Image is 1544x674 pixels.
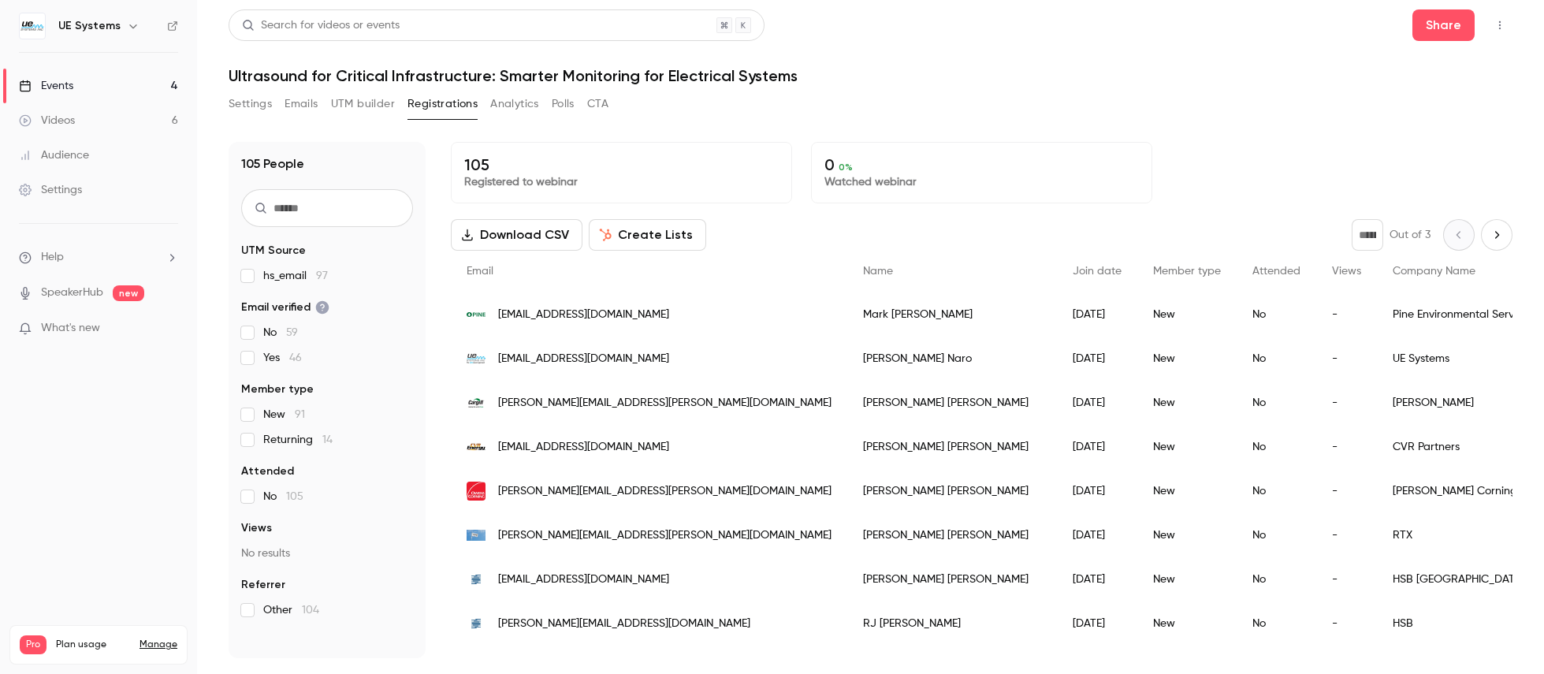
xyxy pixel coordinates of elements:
[20,13,45,39] img: UE Systems
[1137,425,1237,469] div: New
[847,425,1057,469] div: [PERSON_NAME] [PERSON_NAME]
[1153,266,1221,277] span: Member type
[1237,337,1316,381] div: No
[1137,513,1237,557] div: New
[1137,381,1237,425] div: New
[498,351,669,367] span: [EMAIL_ADDRESS][DOMAIN_NAME]
[467,312,486,318] img: pine-environmental.com
[1393,266,1475,277] span: Company Name
[847,469,1057,513] div: [PERSON_NAME] [PERSON_NAME]
[1137,557,1237,601] div: New
[1237,425,1316,469] div: No
[498,307,669,323] span: [EMAIL_ADDRESS][DOMAIN_NAME]
[113,285,144,301] span: new
[331,91,395,117] button: UTM builder
[263,407,305,423] span: New
[847,601,1057,646] div: RJ [PERSON_NAME]
[241,243,306,259] span: UTM Source
[41,249,64,266] span: Help
[302,605,319,616] span: 104
[241,464,294,479] span: Attended
[407,91,478,117] button: Registrations
[295,409,305,420] span: 91
[1137,292,1237,337] div: New
[464,174,779,190] p: Registered to webinar
[1316,557,1377,601] div: -
[467,266,493,277] span: Email
[263,268,328,284] span: hs_email
[1237,513,1316,557] div: No
[19,113,75,128] div: Videos
[467,438,486,456] img: cvrenergy.com
[1057,469,1137,513] div: [DATE]
[263,602,319,618] span: Other
[1237,557,1316,601] div: No
[498,572,669,588] span: [EMAIL_ADDRESS][DOMAIN_NAME]
[839,162,853,173] span: 0 %
[56,639,130,651] span: Plan usage
[19,147,89,163] div: Audience
[824,155,1139,174] p: 0
[1137,469,1237,513] div: New
[140,639,177,651] a: Manage
[1057,557,1137,601] div: [DATE]
[1057,601,1137,646] div: [DATE]
[286,327,298,338] span: 59
[241,243,413,618] section: facet-groups
[263,489,303,505] span: No
[41,285,103,301] a: SpeakerHub
[19,78,73,94] div: Events
[1316,601,1377,646] div: -
[1237,469,1316,513] div: No
[498,527,832,544] span: [PERSON_NAME][EMAIL_ADDRESS][PERSON_NAME][DOMAIN_NAME]
[241,577,285,593] span: Referrer
[552,91,575,117] button: Polls
[467,614,486,633] img: hsb.com
[20,635,47,654] span: Pro
[1316,513,1377,557] div: -
[241,155,304,173] h1: 105 People
[451,219,582,251] button: Download CSV
[1316,381,1377,425] div: -
[498,483,832,500] span: [PERSON_NAME][EMAIL_ADDRESS][PERSON_NAME][DOMAIN_NAME]
[1237,292,1316,337] div: No
[467,482,486,501] img: owenscorning.com
[285,91,318,117] button: Emails
[1390,227,1431,243] p: Out of 3
[263,325,298,341] span: No
[847,513,1057,557] div: [PERSON_NAME] [PERSON_NAME]
[1137,337,1237,381] div: New
[847,292,1057,337] div: Mark [PERSON_NAME]
[1057,425,1137,469] div: [DATE]
[1237,601,1316,646] div: No
[498,616,750,632] span: [PERSON_NAME][EMAIL_ADDRESS][DOMAIN_NAME]
[58,18,121,34] h6: UE Systems
[847,381,1057,425] div: [PERSON_NAME] [PERSON_NAME]
[587,91,608,117] button: CTA
[41,320,100,337] span: What's new
[467,393,486,412] img: cargill.com
[498,395,832,411] span: [PERSON_NAME][EMAIL_ADDRESS][PERSON_NAME][DOMAIN_NAME]
[1057,337,1137,381] div: [DATE]
[1073,266,1122,277] span: Join date
[467,349,486,368] img: uesystems.com
[19,249,178,266] li: help-dropdown-opener
[159,322,178,336] iframe: Noticeable Trigger
[1316,469,1377,513] div: -
[263,432,333,448] span: Returning
[286,491,303,502] span: 105
[322,434,333,445] span: 14
[1316,292,1377,337] div: -
[490,91,539,117] button: Analytics
[241,520,272,536] span: Views
[316,270,328,281] span: 97
[1332,266,1361,277] span: Views
[847,557,1057,601] div: [PERSON_NAME] [PERSON_NAME]
[1252,266,1300,277] span: Attended
[263,350,302,366] span: Yes
[467,570,486,589] img: hsb.ca
[847,337,1057,381] div: [PERSON_NAME] Naro
[824,174,1139,190] p: Watched webinar
[1316,337,1377,381] div: -
[1137,601,1237,646] div: New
